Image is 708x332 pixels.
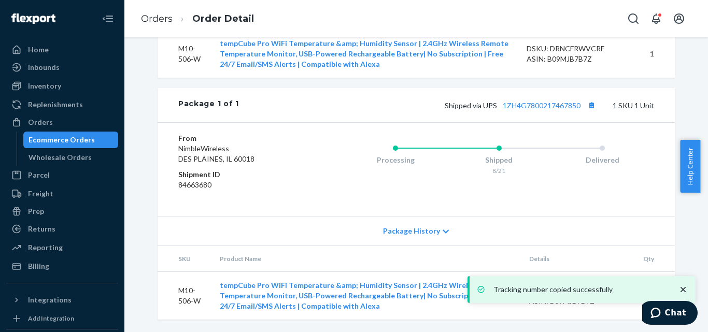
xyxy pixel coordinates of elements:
[158,30,211,78] td: M10-506-W
[6,185,118,202] a: Freight
[6,59,118,76] a: Inbounds
[6,292,118,308] button: Integrations
[178,133,302,143] dt: From
[178,98,239,112] div: Package 1 of 1
[6,221,118,237] a: Returns
[97,8,118,29] button: Close Navigation
[445,101,598,110] span: Shipped via UPS
[28,45,49,55] div: Home
[632,30,675,78] td: 1
[680,140,700,193] button: Help Center
[220,39,508,68] a: tempCube Pro WiFi Temperature &amp; Humidity Sensor | 2.4GHz Wireless Remote Temperature Monitor,...
[192,13,254,24] a: Order Detail
[28,295,72,305] div: Integrations
[28,81,61,91] div: Inventory
[6,312,118,325] a: Add Integration
[28,314,74,323] div: Add Integration
[447,155,551,165] div: Shipped
[178,180,302,190] dd: 84663680
[678,284,688,295] svg: close toast
[527,54,624,64] div: ASIN: B09MJB7B7Z
[383,226,440,236] span: Package History
[344,155,447,165] div: Processing
[28,224,55,234] div: Returns
[28,242,63,253] div: Reporting
[28,261,49,271] div: Billing
[29,135,95,145] div: Ecommerce Orders
[28,206,44,216] div: Prep
[6,258,118,275] a: Billing
[220,281,508,310] a: tempCube Pro WiFi Temperature &amp; Humidity Sensor | 2.4GHz Wireless Remote Temperature Monitor,...
[28,99,83,110] div: Replenishments
[635,246,675,272] th: Qty
[28,189,53,199] div: Freight
[503,101,580,110] a: 1ZH4G7800217467850
[642,301,698,327] iframe: Opens a widget where you can chat to one of our agents
[6,114,118,131] a: Orders
[178,144,254,163] span: NimbleWireless DES PLAINES, IL 60018
[239,98,654,112] div: 1 SKU 1 Unit
[211,246,521,272] th: Product Name
[6,96,118,113] a: Replenishments
[158,246,211,272] th: SKU
[623,8,644,29] button: Open Search Box
[6,41,118,58] a: Home
[178,169,302,180] dt: Shipment ID
[447,166,551,175] div: 8/21
[28,62,60,73] div: Inbounds
[28,117,53,127] div: Orders
[669,8,689,29] button: Open account menu
[11,13,55,24] img: Flexport logo
[6,239,118,256] a: Reporting
[158,272,211,320] td: M10-506-W
[635,272,675,320] td: 1
[6,78,118,94] a: Inventory
[550,155,654,165] div: Delivered
[6,203,118,220] a: Prep
[141,13,173,24] a: Orders
[133,4,262,34] ol: breadcrumbs
[646,8,667,29] button: Open notifications
[23,132,119,148] a: Ecommerce Orders
[23,149,119,166] a: Wholesale Orders
[493,284,668,295] p: Tracking number copied successfully
[28,170,50,180] div: Parcel
[527,44,624,54] div: DSKU: DRNCFRWVCRF
[29,152,92,163] div: Wholesale Orders
[6,167,118,183] a: Parcel
[585,98,598,112] button: Copy tracking number
[521,246,635,272] th: Details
